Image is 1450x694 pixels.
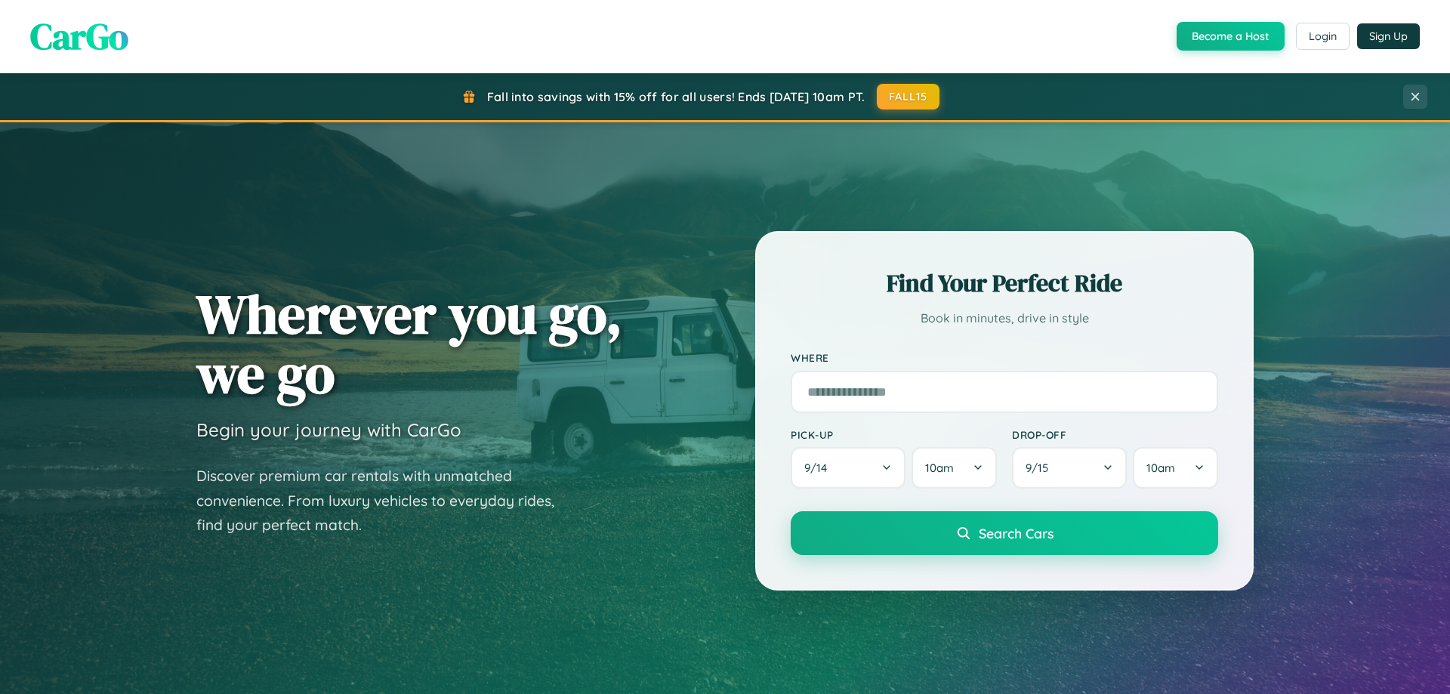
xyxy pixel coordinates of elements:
[196,418,461,441] h3: Begin your journey with CarGo
[1026,461,1056,475] span: 9 / 15
[791,307,1218,329] p: Book in minutes, drive in style
[1146,461,1175,475] span: 10am
[1012,447,1127,489] button: 9/15
[1296,23,1350,50] button: Login
[877,84,940,109] button: FALL15
[912,447,997,489] button: 10am
[487,89,865,104] span: Fall into savings with 15% off for all users! Ends [DATE] 10am PT.
[791,352,1218,365] label: Where
[979,525,1054,541] span: Search Cars
[791,428,997,441] label: Pick-up
[30,11,128,61] span: CarGo
[925,461,954,475] span: 10am
[1177,22,1285,51] button: Become a Host
[1357,23,1420,49] button: Sign Up
[791,267,1218,300] h2: Find Your Perfect Ride
[1133,447,1218,489] button: 10am
[196,284,622,403] h1: Wherever you go, we go
[1012,428,1218,441] label: Drop-off
[791,511,1218,555] button: Search Cars
[804,461,835,475] span: 9 / 14
[791,447,905,489] button: 9/14
[196,464,574,538] p: Discover premium car rentals with unmatched convenience. From luxury vehicles to everyday rides, ...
